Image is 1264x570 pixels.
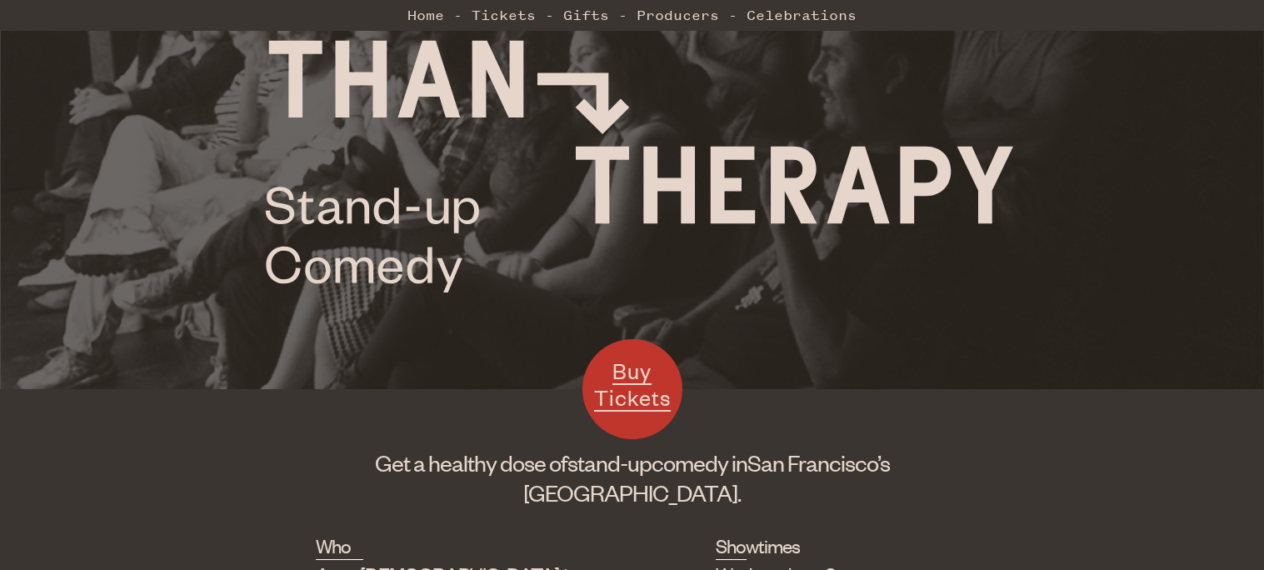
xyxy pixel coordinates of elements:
[594,357,671,411] span: Buy Tickets
[567,448,652,477] span: stand-up
[523,478,741,507] span: [GEOGRAPHIC_DATA].
[582,339,682,439] a: Buy Tickets
[747,448,890,477] span: San Francisco’s
[316,447,948,507] h1: Get a healthy dose of comedy in
[716,532,747,559] h2: Showtimes
[316,532,363,559] h2: Who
